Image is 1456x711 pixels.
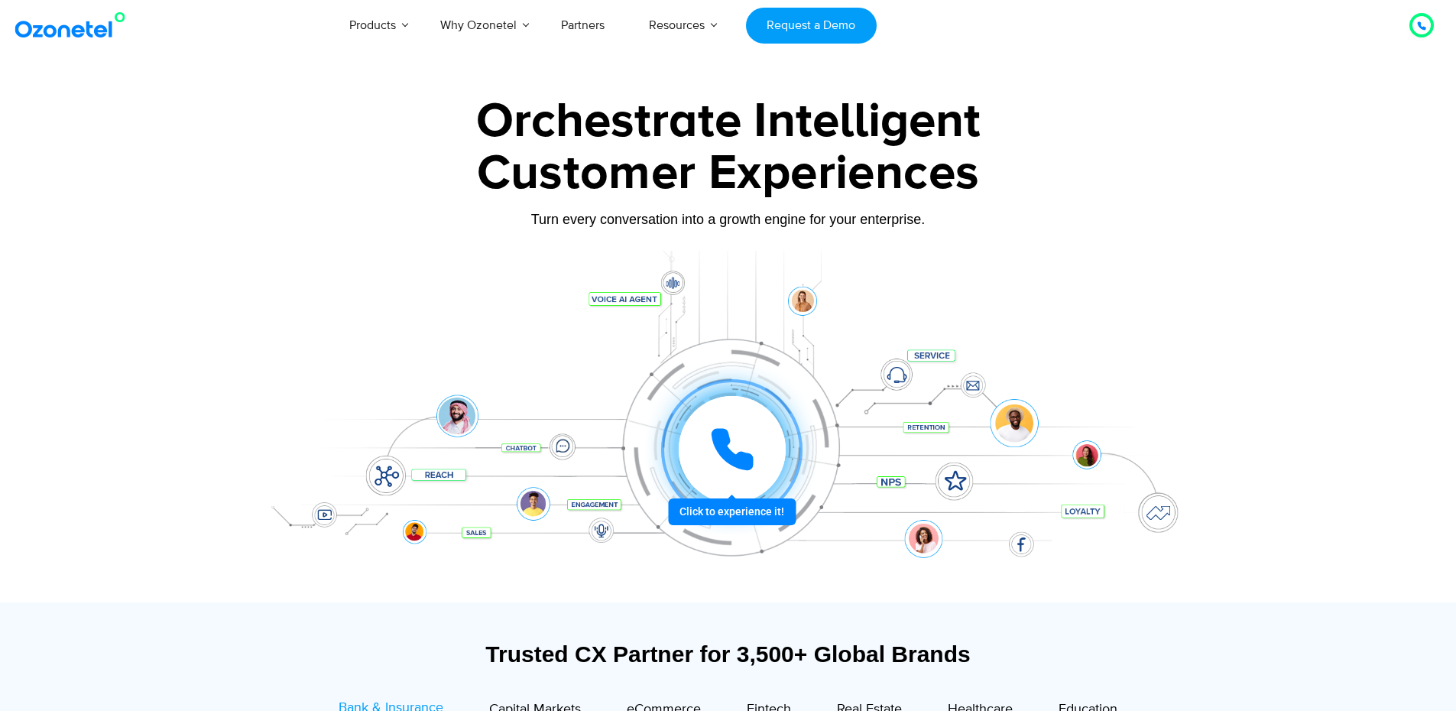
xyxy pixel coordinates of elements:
div: Orchestrate Intelligent [251,97,1206,146]
div: Trusted CX Partner for 3,500+ Global Brands [258,641,1198,667]
div: Customer Experiences [251,137,1206,210]
a: Request a Demo [746,8,877,44]
div: Turn every conversation into a growth engine for your enterprise. [251,211,1206,228]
